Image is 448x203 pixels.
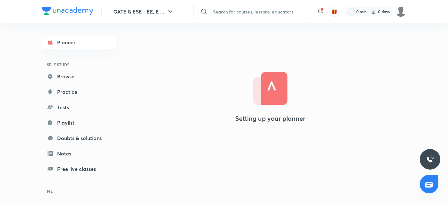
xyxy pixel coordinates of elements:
button: avatar [329,6,340,17]
a: Tests [42,101,116,114]
img: ttu [426,155,434,163]
img: Company Logo [42,7,93,15]
input: Search for courses, lessons, educators [211,3,311,20]
img: streak [370,8,377,15]
a: Playlist [42,116,116,129]
a: Browse [42,70,116,83]
img: avatar [332,9,337,14]
h6: SELF STUDY [42,59,116,70]
h6: ME [42,186,116,197]
a: Planner [42,36,116,49]
h4: Setting up your planner [235,115,305,122]
a: Free live classes [42,163,116,175]
a: Company Logo [42,7,93,16]
img: Palak Tiwari [395,6,406,17]
a: Practice [42,85,116,98]
a: Doubts & solutions [42,132,116,145]
a: Notes [42,147,116,160]
button: GATE & ESE - EE, E ... [109,5,178,18]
